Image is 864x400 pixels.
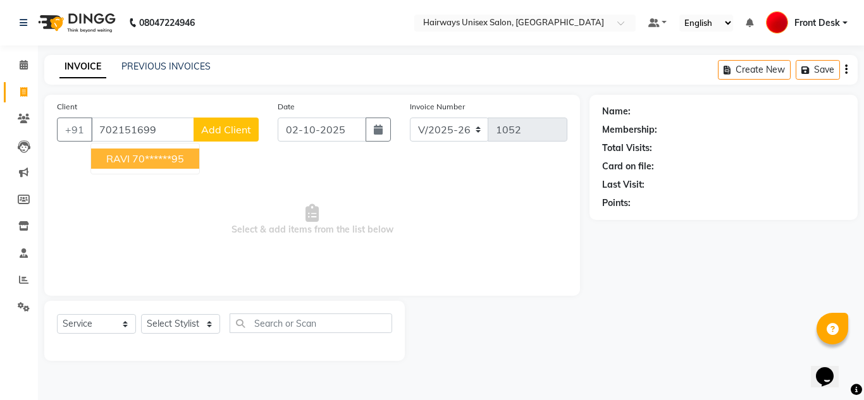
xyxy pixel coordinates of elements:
[796,60,840,80] button: Save
[201,123,251,136] span: Add Client
[32,5,119,40] img: logo
[794,16,840,30] span: Front Desk
[602,123,657,136] div: Membership:
[91,118,194,142] input: Search by Name/Mobile/Email/Code
[194,118,259,142] button: Add Client
[57,118,92,142] button: +91
[811,349,851,387] iframe: chat widget
[602,197,631,210] div: Points:
[766,11,788,33] img: Front Desk
[718,60,791,80] button: Create New
[57,101,77,112] label: Client
[106,152,130,165] span: RAVI
[602,142,652,155] div: Total Visits:
[139,5,195,40] b: 08047224946
[121,61,211,72] a: PREVIOUS INVOICES
[602,160,654,173] div: Card on file:
[57,157,567,283] span: Select & add items from the list below
[59,56,106,78] a: INVOICE
[602,178,645,191] div: Last Visit:
[278,101,295,112] label: Date
[230,313,392,333] input: Search or Scan
[602,105,631,118] div: Name:
[410,101,465,112] label: Invoice Number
